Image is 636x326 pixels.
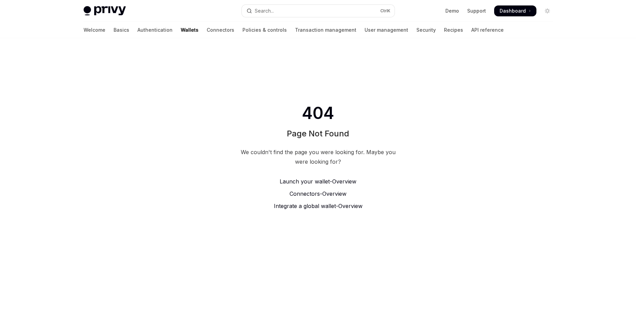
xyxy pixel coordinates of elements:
[471,22,504,38] a: API reference
[238,177,399,186] a: Launch your wallet-Overview
[84,6,126,16] img: light logo
[500,8,526,14] span: Dashboard
[137,22,173,38] a: Authentication
[338,203,363,209] span: Overview
[445,8,459,14] a: Demo
[242,5,395,17] button: Open search
[287,128,349,139] h1: Page Not Found
[380,8,390,14] span: Ctrl K
[300,104,336,123] span: 404
[332,178,356,185] span: Overview
[238,190,399,198] a: Connectors-Overview
[207,22,234,38] a: Connectors
[467,8,486,14] a: Support
[114,22,129,38] a: Basics
[494,5,536,16] a: Dashboard
[238,202,399,210] a: Integrate a global wallet-Overview
[84,22,105,38] a: Welcome
[238,147,399,166] div: We couldn't find the page you were looking for. Maybe you were looking for?
[242,22,287,38] a: Policies & controls
[280,178,332,185] span: Launch your wallet -
[365,22,408,38] a: User management
[274,203,338,209] span: Integrate a global wallet -
[290,190,322,197] span: Connectors -
[181,22,198,38] a: Wallets
[444,22,463,38] a: Recipes
[255,7,274,15] div: Search...
[542,5,553,16] button: Toggle dark mode
[295,22,356,38] a: Transaction management
[416,22,436,38] a: Security
[322,190,346,197] span: Overview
